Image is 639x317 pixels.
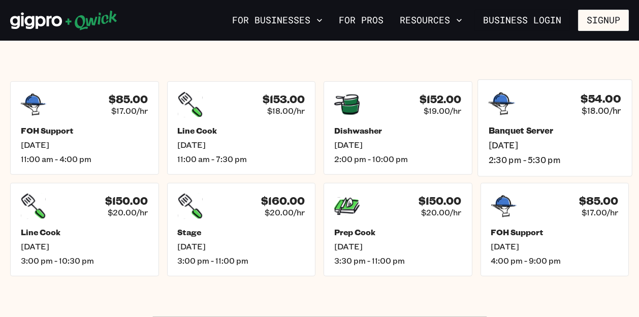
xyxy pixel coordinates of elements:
[488,155,621,166] span: 2:30 pm - 5:30 pm
[261,195,305,207] h4: $160.00
[581,92,621,105] h4: $54.00
[334,125,462,136] h5: Dishwasher
[578,10,629,31] button: Signup
[481,183,629,276] a: $85.00$17.00/hrFOH Support[DATE]4:00 pm - 9:00 pm
[263,93,305,106] h4: $153.00
[265,207,305,217] span: $20.00/hr
[21,125,148,136] h5: FOH Support
[10,81,159,175] a: $85.00$17.00/hrFOH Support[DATE]11:00 am - 4:00 pm
[10,183,159,276] a: $150.00$20.00/hrLine Cook[DATE]3:00 pm - 10:30 pm
[491,241,619,251] span: [DATE]
[21,140,148,150] span: [DATE]
[178,125,305,136] h5: Line Cook
[419,195,462,207] h4: $150.00
[334,256,462,266] span: 3:30 pm - 11:00 pm
[167,81,316,175] a: $153.00$18.00/hrLine Cook[DATE]11:00 am - 7:30 pm
[109,93,148,106] h4: $85.00
[477,79,632,176] a: $54.00$18.00/hrBanquet Server[DATE]2:30 pm - 5:30 pm
[112,106,148,116] span: $17.00/hr
[178,154,305,164] span: 11:00 am - 7:30 pm
[582,105,621,116] span: $18.00/hr
[228,12,327,29] button: For Businesses
[334,241,462,251] span: [DATE]
[324,183,472,276] a: $150.00$20.00/hrPrep Cook[DATE]3:30 pm - 11:00 pm
[21,227,148,237] h5: Line Cook
[178,227,305,237] h5: Stage
[488,125,621,136] h5: Banquet Server
[21,241,148,251] span: [DATE]
[491,227,619,237] h5: FOH Support
[335,12,388,29] a: For Pros
[424,106,462,116] span: $19.00/hr
[178,241,305,251] span: [DATE]
[167,183,316,276] a: $160.00$20.00/hrStage[DATE]3:00 pm - 11:00 pm
[491,256,619,266] span: 4:00 pm - 9:00 pm
[582,207,618,217] span: $17.00/hr
[334,140,462,150] span: [DATE]
[420,93,462,106] h4: $152.00
[334,227,462,237] h5: Prep Cook
[488,140,621,151] span: [DATE]
[396,12,466,29] button: Resources
[108,207,148,217] span: $20.00/hr
[178,256,305,266] span: 3:00 pm - 11:00 pm
[579,195,618,207] h4: $85.00
[21,256,148,266] span: 3:00 pm - 10:30 pm
[324,81,472,175] a: $152.00$19.00/hrDishwasher[DATE]2:00 pm - 10:00 pm
[178,140,305,150] span: [DATE]
[334,154,462,164] span: 2:00 pm - 10:00 pm
[106,195,148,207] h4: $150.00
[474,10,570,31] a: Business Login
[267,106,305,116] span: $18.00/hr
[21,154,148,164] span: 11:00 am - 4:00 pm
[422,207,462,217] span: $20.00/hr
